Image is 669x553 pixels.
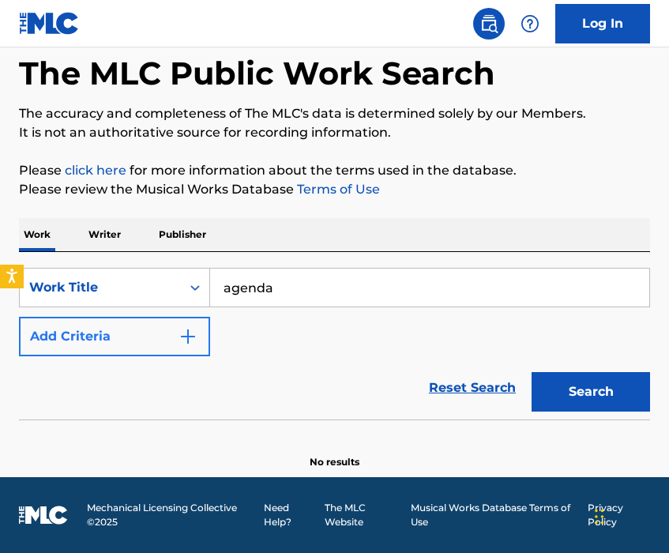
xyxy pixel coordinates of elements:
img: logo [19,506,68,525]
a: Musical Works Database Terms of Use [411,501,578,529]
button: Add Criteria [19,317,210,356]
a: The MLC Website [325,501,401,529]
a: Public Search [473,8,505,39]
form: Search Form [19,268,650,419]
button: Search [532,372,650,412]
a: Terms of Use [294,182,380,197]
img: search [479,14,498,33]
div: Drag [595,493,604,540]
p: Writer [84,218,126,251]
p: No results [310,436,359,469]
p: Please for more information about the terms used in the database. [19,161,650,180]
img: help [521,14,539,33]
h1: The MLC Public Work Search [19,54,495,93]
p: Work [19,218,55,251]
a: Need Help? [264,501,315,529]
div: Work Title [29,278,171,297]
p: The accuracy and completeness of The MLC's data is determined solely by our Members. [19,104,650,123]
a: Privacy Policy [588,501,650,529]
a: click here [65,163,126,178]
img: MLC Logo [19,12,80,35]
a: Reset Search [421,371,524,405]
div: Help [514,8,546,39]
p: It is not an authoritative source for recording information. [19,123,650,142]
a: Log In [555,4,650,43]
p: Publisher [154,218,211,251]
iframe: Chat Widget [590,477,669,553]
span: Mechanical Licensing Collective © 2025 [87,501,254,529]
img: 9d2ae6d4665cec9f34b9.svg [179,327,197,346]
p: Please review the Musical Works Database [19,180,650,199]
